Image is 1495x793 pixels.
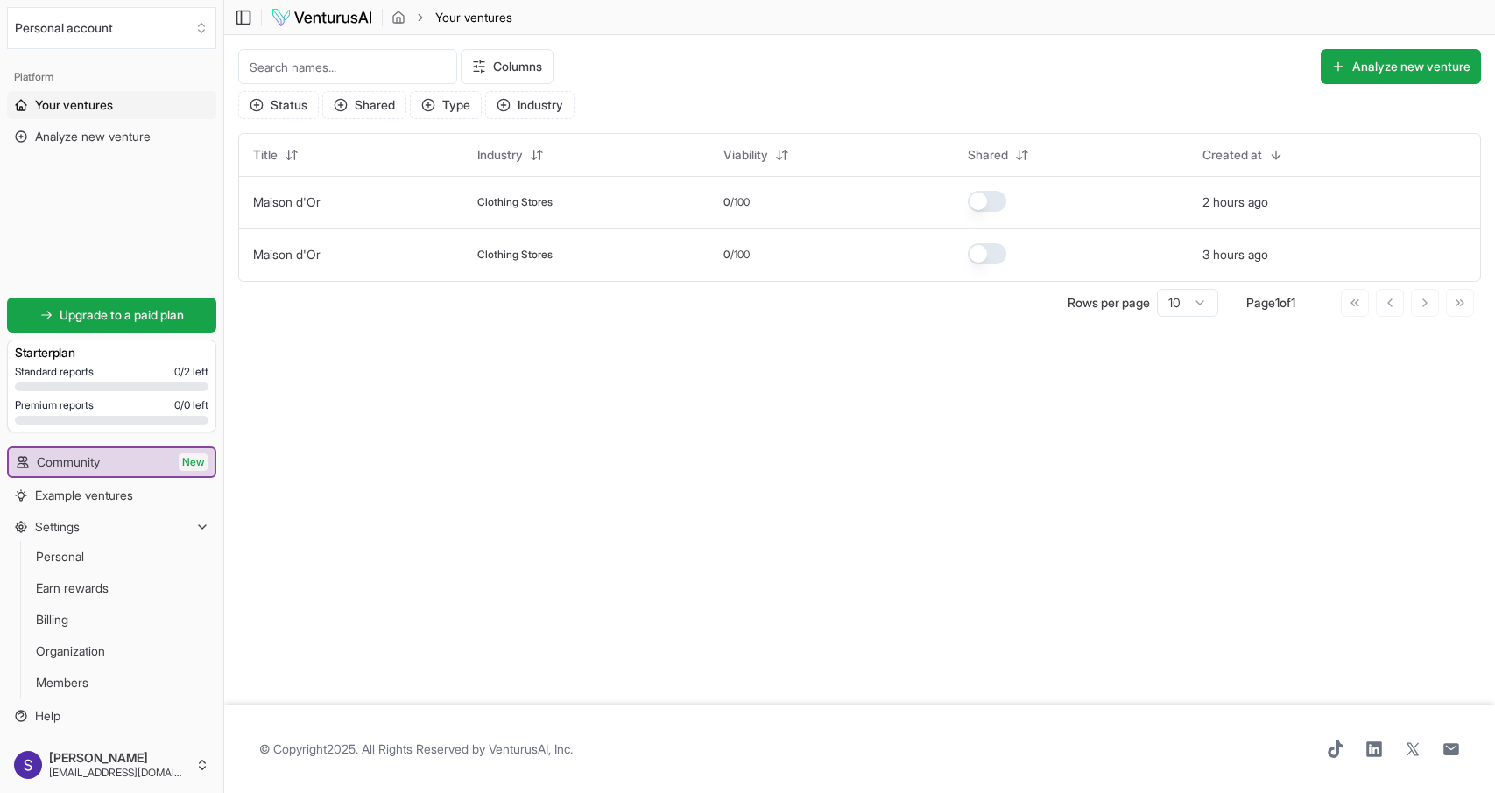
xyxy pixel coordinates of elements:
button: 2 hours ago [1202,193,1268,211]
button: Shared [322,91,406,119]
nav: breadcrumb [391,9,512,26]
a: Earn rewards [29,574,195,602]
span: 0 / 0 left [174,398,208,412]
button: Industry [485,91,575,119]
button: Status [238,91,319,119]
span: /100 [730,195,750,209]
a: Maison d'Or [253,194,321,209]
a: Organization [29,637,195,665]
a: Analyze new venture [7,123,216,151]
button: Maison d'Or [253,193,321,211]
button: Title [243,141,309,169]
button: Columns [461,49,554,84]
span: © Copyright 2025 . All Rights Reserved by . [259,740,573,758]
a: Maison d'Or [253,247,321,262]
a: Example ventures [7,481,216,509]
span: Clothing Stores [477,248,553,262]
span: 1 [1291,295,1295,310]
span: Title [253,146,278,164]
a: Members [29,669,195,697]
div: Platform [7,63,216,91]
span: /100 [730,248,750,262]
span: Earn rewards [36,579,109,597]
span: Analyze new venture [35,128,151,145]
span: [EMAIL_ADDRESS][DOMAIN_NAME] [49,766,188,780]
span: Shared [968,146,1008,164]
span: Example ventures [35,487,133,504]
span: [PERSON_NAME] [49,750,188,766]
button: Shared [957,141,1040,169]
button: [PERSON_NAME][EMAIL_ADDRESS][DOMAIN_NAME] [7,744,216,786]
a: Your ventures [7,91,216,119]
h3: Starter plan [15,344,208,361]
img: logo [271,7,373,28]
span: Settings [35,518,80,536]
a: Upgrade to a paid plan [7,298,216,333]
span: Viability [723,146,768,164]
span: 0 / 2 left [174,365,208,379]
span: Premium reports [15,398,94,412]
span: Help [35,707,60,725]
img: ACg8ocIefbiTq-MOXrHjtsw3rUMoXM2cTaB6Y4wv77H3Dyd_Xt46pg=s96-c [14,751,42,779]
span: of [1280,295,1291,310]
p: Rows per page [1068,294,1150,312]
span: Upgrade to a paid plan [60,306,184,324]
button: Type [410,91,482,119]
a: Billing [29,606,195,634]
span: Industry [477,146,523,164]
span: Clothing Stores [477,195,553,209]
button: Industry [467,141,554,169]
input: Search names... [238,49,457,84]
button: Maison d'Or [253,246,321,263]
a: Personal [29,543,195,571]
span: 1 [1275,295,1280,310]
span: Your ventures [35,96,113,114]
button: Select an organization [7,7,216,49]
a: Help [7,702,216,730]
a: CommunityNew [9,448,215,476]
button: Settings [7,513,216,541]
span: Personal [36,548,84,565]
button: 3 hours ago [1202,246,1268,263]
span: Your ventures [435,9,512,26]
span: Billing [36,611,68,628]
span: Standard reports [15,365,94,379]
span: Created at [1202,146,1262,164]
button: Created at [1192,141,1294,169]
span: Community [37,453,100,471]
span: Page [1246,295,1275,310]
span: 0 [723,248,730,262]
a: VenturusAI, Inc [489,741,570,756]
button: Viability [713,141,800,169]
button: Analyze new venture [1321,49,1481,84]
span: Members [36,674,88,691]
span: New [179,453,208,471]
span: Organization [36,642,105,660]
span: 0 [723,195,730,209]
